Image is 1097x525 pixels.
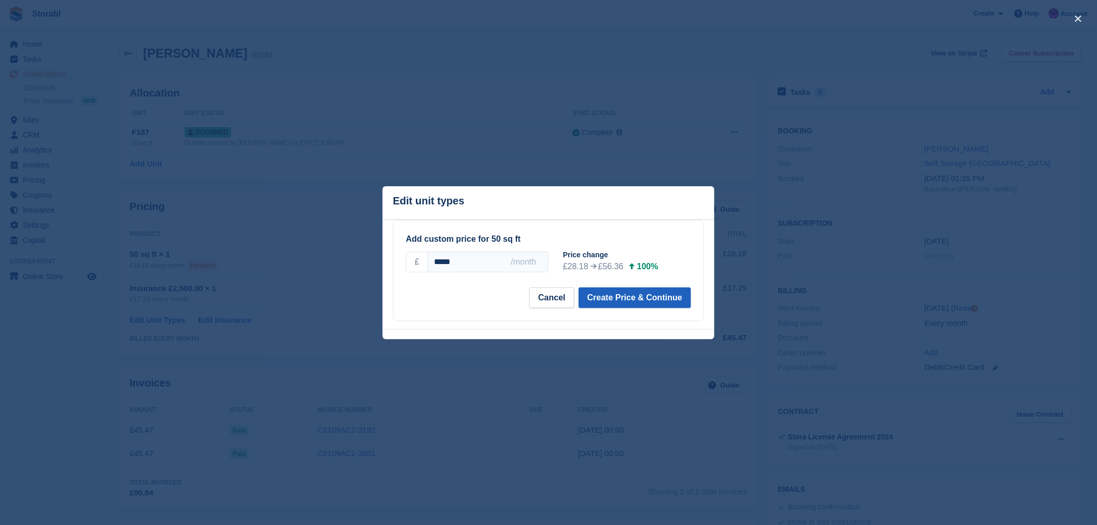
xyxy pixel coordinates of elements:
[598,260,624,273] div: £56.36
[579,287,691,308] button: Create Price & Continue
[563,260,588,273] div: £28.18
[637,260,658,273] div: 100%
[393,195,465,207] p: Edit unit types
[1070,10,1087,27] button: close
[529,287,574,308] button: Cancel
[563,250,699,260] div: Price change
[406,233,691,245] div: Add custom price for 50 sq ft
